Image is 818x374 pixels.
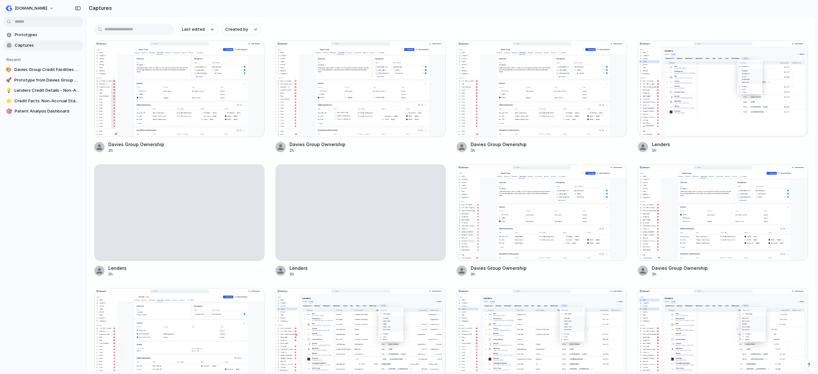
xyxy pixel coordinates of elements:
span: Lenders Credit Details - Non-Accrual Status Feature [14,87,81,94]
span: Davies Group Credit Facilities Card Design [14,66,81,73]
a: Captures [3,41,83,50]
div: ⭐ [6,98,12,104]
div: 3h [652,148,808,153]
span: Lenders [652,141,808,148]
span: Davies Group Ownership [289,141,446,148]
span: Credit Facts: Non-Accrual Status Toggle [14,98,81,104]
a: Prototypes [3,30,83,40]
div: 3h [108,271,265,277]
span: Prototypes [15,32,81,38]
div: 3h [289,271,446,277]
span: Davies Group Ownership [471,141,627,148]
span: Prototype from Davies Group Ownership [14,77,81,83]
a: ⭐Credit Facts: Non-Accrual Status Toggle [3,96,83,106]
div: 3h [471,148,627,153]
span: Lenders [108,265,265,271]
h2: Captures [86,4,112,12]
span: Recent [6,57,21,62]
div: 💡 [6,87,12,94]
div: 🎨 [6,66,12,73]
a: 🎨Davies Group Credit Facilities Card Design [3,65,83,74]
span: Davies Group Ownership [471,265,627,271]
a: 🎯Patent Analysis Dashboard [3,106,83,116]
span: [DOMAIN_NAME] [15,5,47,12]
div: 3h [652,271,808,277]
span: Captures [15,42,81,49]
span: Davies Group Ownership [108,141,265,148]
span: Lenders [289,265,446,271]
div: 🚀 [6,77,12,83]
button: Created by [221,24,261,35]
span: Davies Group Ownership [652,265,808,271]
a: 💡Lenders Credit Details - Non-Accrual Status Feature [3,86,83,95]
span: Created by [225,26,248,33]
div: 🎯 [6,108,12,114]
div: 3h [471,271,627,277]
div: 2h [289,148,446,153]
a: 🚀Prototype from Davies Group Ownership [3,75,83,85]
button: [DOMAIN_NAME] [3,3,57,13]
span: Last edited [182,26,205,33]
button: Last edited [178,24,218,35]
div: 2h [108,148,265,153]
span: Patent Analysis Dashboard [15,108,81,114]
